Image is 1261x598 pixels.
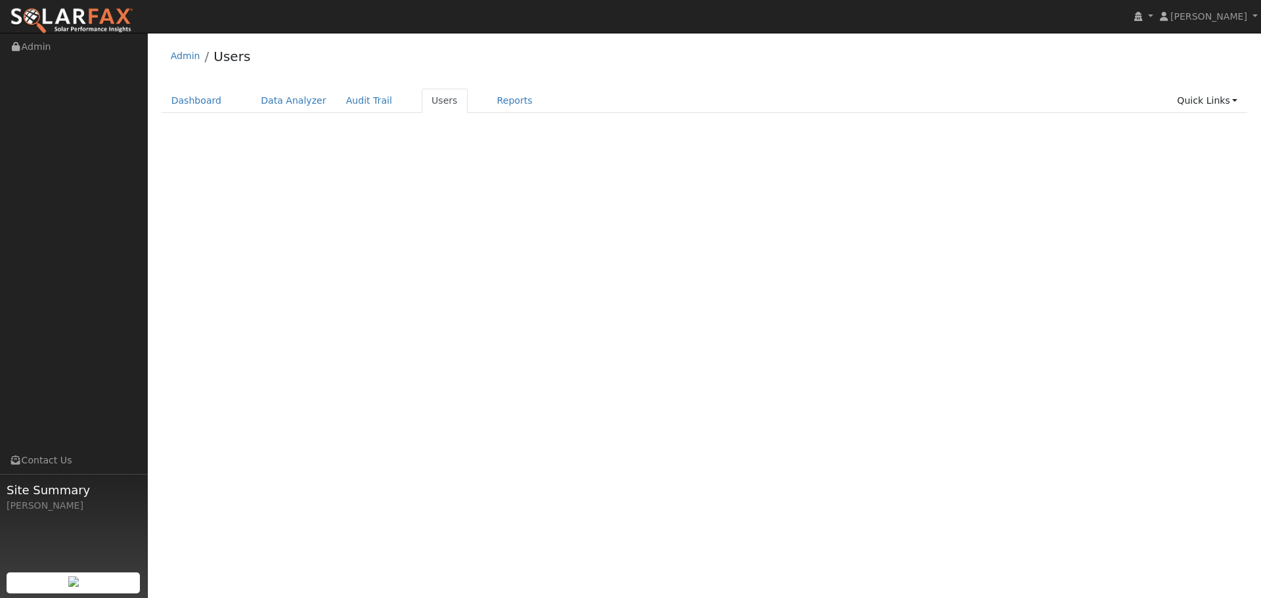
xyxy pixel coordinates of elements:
a: Dashboard [162,89,232,113]
span: Site Summary [7,481,141,499]
a: Users [422,89,468,113]
img: retrieve [68,576,79,587]
span: [PERSON_NAME] [1170,11,1247,22]
a: Users [213,49,250,64]
a: Reports [487,89,542,113]
a: Data Analyzer [251,89,336,113]
a: Admin [171,51,200,61]
a: Audit Trail [336,89,402,113]
a: Quick Links [1167,89,1247,113]
div: [PERSON_NAME] [7,499,141,513]
img: SolarFax [10,7,133,35]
